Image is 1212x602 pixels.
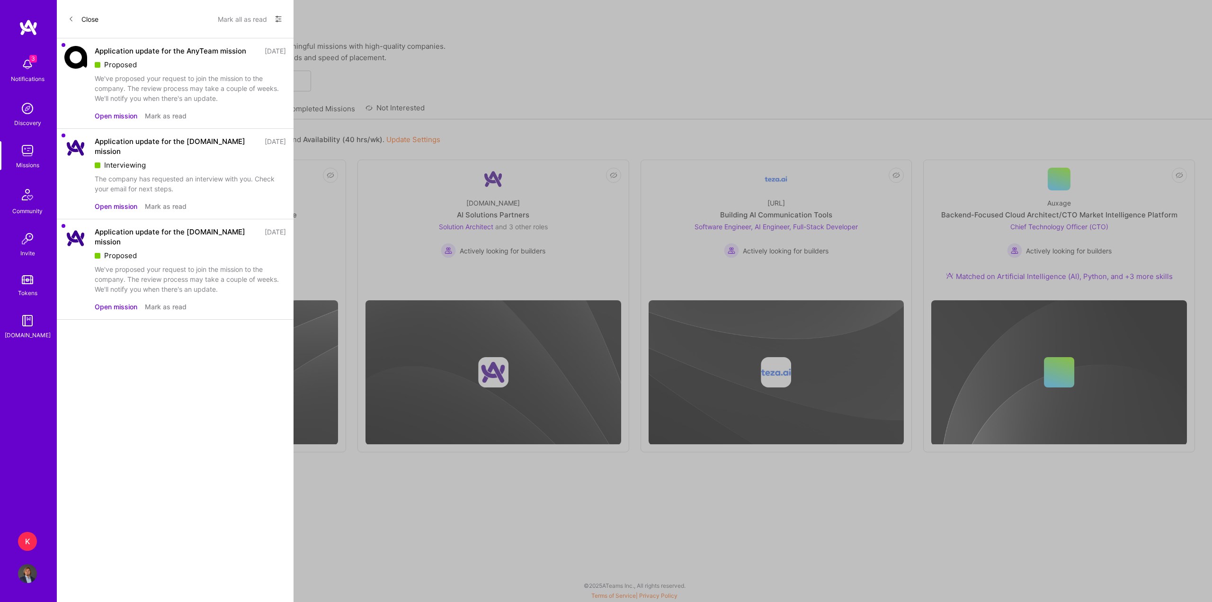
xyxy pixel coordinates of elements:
[95,46,246,56] div: Application update for the AnyTeam mission
[64,46,87,69] img: Company Logo
[14,118,41,128] div: Discovery
[18,229,37,248] img: Invite
[18,311,37,330] img: guide book
[16,532,39,551] a: K
[64,136,87,159] img: Company Logo
[18,532,37,551] div: K
[95,160,286,170] div: Interviewing
[64,227,87,250] img: Company Logo
[95,251,286,261] div: Proposed
[19,19,38,36] img: logo
[18,99,37,118] img: discovery
[18,288,37,298] div: Tokens
[95,60,286,70] div: Proposed
[145,302,187,312] button: Mark as read
[95,111,137,121] button: Open mission
[145,201,187,211] button: Mark as read
[145,111,187,121] button: Mark as read
[95,136,259,156] div: Application update for the [DOMAIN_NAME] mission
[16,183,39,206] img: Community
[218,11,267,27] button: Mark all as read
[95,174,286,194] div: The company has requested an interview with you. Check your email for next steps.
[12,206,43,216] div: Community
[20,248,35,258] div: Invite
[18,564,37,583] img: User Avatar
[95,264,286,294] div: We've proposed your request to join the mission to the company. The review process may take a cou...
[18,141,37,160] img: teamwork
[95,73,286,103] div: We've proposed your request to join the mission to the company. The review process may take a cou...
[265,136,286,156] div: [DATE]
[265,46,286,56] div: [DATE]
[22,275,33,284] img: tokens
[16,564,39,583] a: User Avatar
[95,227,259,247] div: Application update for the [DOMAIN_NAME] mission
[95,201,137,211] button: Open mission
[16,160,39,170] div: Missions
[68,11,98,27] button: Close
[95,302,137,312] button: Open mission
[5,330,51,340] div: [DOMAIN_NAME]
[265,227,286,247] div: [DATE]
